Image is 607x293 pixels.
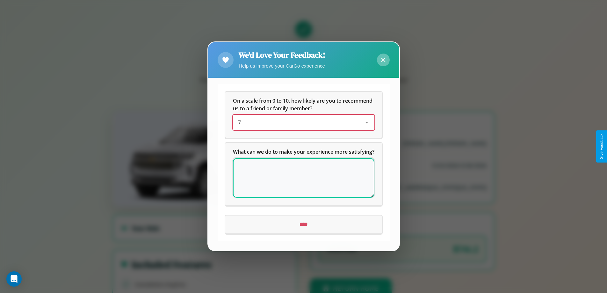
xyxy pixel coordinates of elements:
[233,115,374,130] div: On a scale from 0 to 10, how likely are you to recommend us to a friend or family member?
[233,97,374,113] h5: On a scale from 0 to 10, how likely are you to recommend us to a friend or family member?
[6,271,22,287] div: Open Intercom Messenger
[599,134,604,159] div: Give Feedback
[225,92,382,138] div: On a scale from 0 to 10, how likely are you to recommend us to a friend or family member?
[239,50,325,60] h2: We'd Love Your Feedback!
[239,62,325,70] p: Help us improve your CarGo experience
[233,149,374,156] span: What can we do to make your experience more satisfying?
[233,98,374,112] span: On a scale from 0 to 10, how likely are you to recommend us to a friend or family member?
[238,119,241,126] span: 7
